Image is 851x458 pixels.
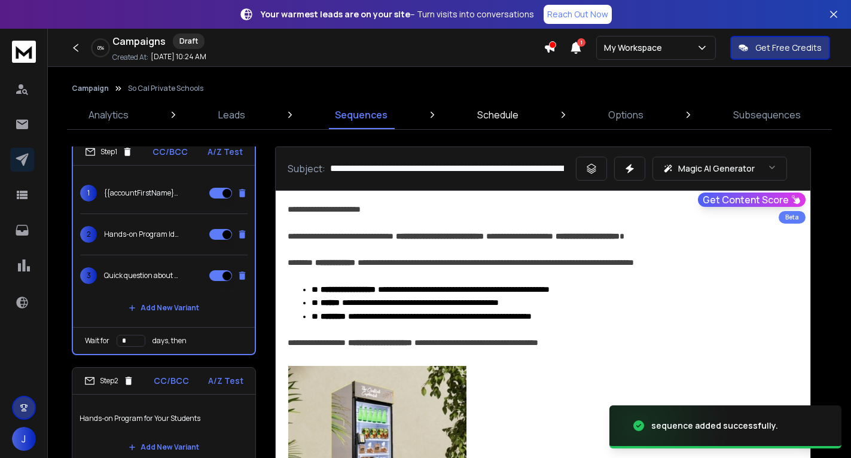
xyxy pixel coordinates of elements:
[208,146,243,158] p: A/Z Test
[154,375,189,387] p: CC/BCC
[104,230,181,239] p: Hands-on Program Idea for Students
[698,193,806,207] button: Get Content Score
[72,84,109,93] button: Campaign
[151,52,206,62] p: [DATE] 10:24 AM
[608,108,643,122] p: Options
[477,108,518,122] p: Schedule
[104,271,181,280] p: Quick question about {{companyName}}
[211,100,252,129] a: Leads
[604,42,667,54] p: My Workspace
[112,34,166,48] h1: Campaigns
[544,5,612,24] a: Reach Out Now
[12,41,36,63] img: logo
[577,38,585,47] span: 1
[128,84,203,93] p: So Cal Private Schools
[80,226,97,243] span: 2
[730,36,830,60] button: Get Free Credits
[152,146,188,158] p: CC/BCC
[97,44,104,51] p: 0 %
[173,33,205,49] div: Draft
[152,336,187,346] p: days, then
[104,188,181,198] p: {{accountFirstName}}, No-cost healthy snack + drink option for your students
[652,157,787,181] button: Magic AI Generator
[755,42,822,54] p: Get Free Credits
[72,138,256,355] li: Step1CC/BCCA/Z Test1{{accountFirstName}}, No-cost healthy snack + drink option for your students2...
[80,185,97,201] span: 1
[119,296,209,320] button: Add New Variant
[80,402,248,435] p: Hands-on Program for Your Students
[470,100,526,129] a: Schedule
[85,146,133,157] div: Step 1
[89,108,129,122] p: Analytics
[651,420,778,432] div: sequence added successfully.
[80,267,97,284] span: 3
[601,100,651,129] a: Options
[12,427,36,451] button: J
[261,8,534,20] p: – Turn visits into conversations
[726,100,808,129] a: Subsequences
[218,108,245,122] p: Leads
[288,161,325,176] p: Subject:
[547,8,608,20] p: Reach Out Now
[733,108,801,122] p: Subsequences
[678,163,755,175] p: Magic AI Generator
[261,8,410,20] strong: Your warmest leads are on your site
[85,336,109,346] p: Wait for
[328,100,395,129] a: Sequences
[208,375,243,387] p: A/Z Test
[779,211,806,224] div: Beta
[335,108,388,122] p: Sequences
[81,100,136,129] a: Analytics
[84,375,134,386] div: Step 2
[112,53,148,62] p: Created At:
